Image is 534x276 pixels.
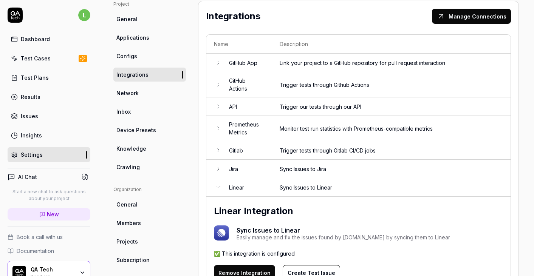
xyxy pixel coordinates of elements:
a: Dashboard [8,32,90,46]
span: Device Presets [116,126,156,134]
td: Monitor test run statistics with Prometheus-compatible metrics [272,116,511,141]
span: Configs [116,52,137,60]
td: API [221,97,272,116]
a: Documentation [8,247,90,255]
a: Insights [8,128,90,143]
div: ✅ This integration is configured [214,250,503,257]
a: Knowledge [113,142,186,156]
td: Gitlab [221,141,272,160]
a: Settings [8,147,90,162]
h2: Linear Integration [214,204,503,218]
a: Test Cases [8,51,90,66]
a: Crawling [113,160,186,174]
a: New [8,208,90,220]
a: Device Presets [113,123,186,137]
td: GitHub App [221,54,272,72]
a: Integrations [113,68,186,82]
span: Knowledge [116,145,146,153]
a: Subscription [113,253,186,267]
div: Organization [113,186,186,193]
div: Settings [21,151,43,159]
span: Network [116,89,139,97]
span: Integrations [116,71,149,79]
span: Projects [116,237,138,245]
span: Book a call with us [17,233,63,241]
td: Trigger tests through Github Actions [272,72,511,97]
button: l [78,8,90,23]
a: Book a call with us [8,233,90,241]
div: Insights [21,131,42,139]
div: Results [21,93,40,101]
td: Trigger our tests through our API [272,97,511,116]
td: GitHub Actions [221,72,272,97]
a: Projects [113,234,186,248]
th: Name [206,35,272,54]
span: Members [116,219,141,227]
span: General [116,15,138,23]
td: Jira [221,160,272,178]
p: Sync Issues to Linear [237,226,450,235]
span: New [47,210,59,218]
th: Description [272,35,511,54]
a: Issues [8,109,90,123]
h4: AI Chat [18,173,37,181]
a: Test Plans [8,70,90,85]
td: Link your project to a GitHub repository for pull request interaction [272,54,511,72]
span: Applications [116,34,149,42]
h2: Integrations [206,9,260,23]
span: Inbox [116,108,131,116]
div: Issues [21,112,38,120]
p: Start a new chat to ask questions about your project [8,188,90,202]
td: Sync Issues to Jira [272,160,511,178]
span: Crawling [116,163,140,171]
span: General [116,200,138,208]
img: Hackoffice [214,225,229,241]
a: Members [113,216,186,230]
a: Network [113,86,186,100]
div: Test Cases [21,54,51,62]
div: QA Tech [31,266,74,273]
span: Subscription [116,256,150,264]
div: Project [113,1,186,8]
td: Linear [221,178,272,197]
a: Results [8,89,90,104]
a: Applications [113,31,186,45]
a: Inbox [113,105,186,119]
span: l [78,9,90,21]
td: Trigger tests through Gitlab CI/CD jobs [272,141,511,160]
a: Configs [113,49,186,63]
td: Sync Issues to Linear [272,178,511,197]
div: Easily manage and fix the issues found by [DOMAIN_NAME] by syncing them to Linear [237,235,450,240]
td: Prometheus Metrics [221,116,272,141]
a: General [113,12,186,26]
a: General [113,197,186,211]
span: Documentation [17,247,54,255]
div: Test Plans [21,74,49,82]
button: Manage Connections [432,9,511,24]
div: Dashboard [21,35,50,43]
